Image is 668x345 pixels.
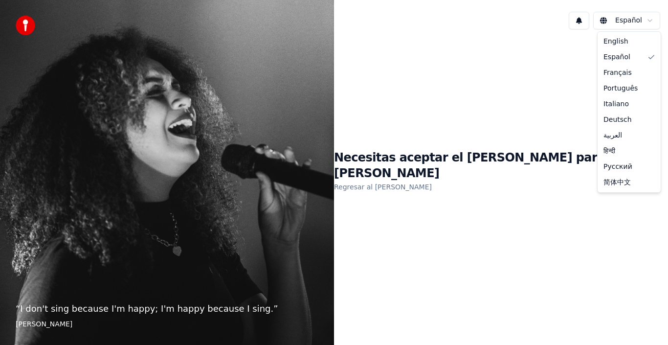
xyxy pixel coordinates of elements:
span: العربية [603,131,622,140]
span: Español [603,52,630,62]
span: हिन्दी [603,146,615,156]
span: Deutsch [603,115,632,125]
span: Français [603,68,632,78]
span: Italiano [603,99,629,109]
span: English [603,37,628,46]
span: Русский [603,162,632,172]
span: Português [603,84,638,93]
span: 简体中文 [603,178,631,187]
